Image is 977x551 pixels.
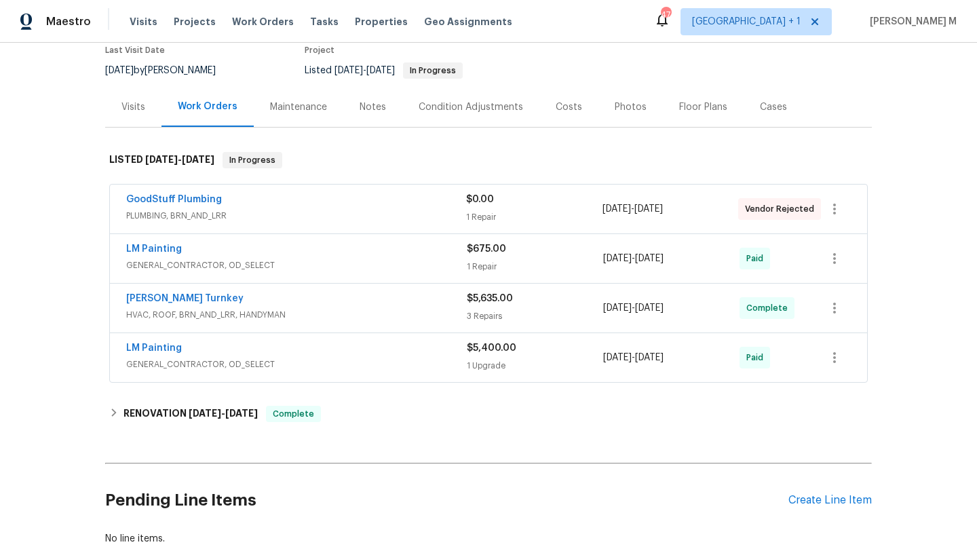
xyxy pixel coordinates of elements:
[126,358,467,371] span: GENERAL_CONTRACTOR, OD_SELECT
[189,408,258,418] span: -
[126,209,466,223] span: PLUMBING, BRN_AND_LRR
[126,259,467,272] span: GENERAL_CONTRACTOR, OD_SELECT
[602,204,631,214] span: [DATE]
[126,343,182,353] a: LM Painting
[178,100,237,113] div: Work Orders
[105,138,872,182] div: LISTED [DATE]-[DATE]In Progress
[467,260,603,273] div: 1 Repair
[467,359,603,373] div: 1 Upgrade
[864,15,957,28] span: [PERSON_NAME] M
[635,254,664,263] span: [DATE]
[109,152,214,168] h6: LISTED
[267,407,320,421] span: Complete
[404,66,461,75] span: In Progress
[174,15,216,28] span: Projects
[424,15,512,28] span: Geo Assignments
[635,353,664,362] span: [DATE]
[603,303,632,313] span: [DATE]
[355,15,408,28] span: Properties
[270,100,327,114] div: Maintenance
[788,494,872,507] div: Create Line Item
[467,309,603,323] div: 3 Repairs
[225,408,258,418] span: [DATE]
[46,15,91,28] span: Maestro
[466,210,602,224] div: 1 Repair
[305,46,334,54] span: Project
[366,66,395,75] span: [DATE]
[615,100,647,114] div: Photos
[602,202,663,216] span: -
[105,62,232,79] div: by [PERSON_NAME]
[105,398,872,430] div: RENOVATION [DATE]-[DATE]Complete
[745,202,820,216] span: Vendor Rejected
[603,301,664,315] span: -
[603,353,632,362] span: [DATE]
[145,155,178,164] span: [DATE]
[746,351,769,364] span: Paid
[661,8,670,22] div: 47
[467,343,516,353] span: $5,400.00
[130,15,157,28] span: Visits
[189,408,221,418] span: [DATE]
[334,66,395,75] span: -
[182,155,214,164] span: [DATE]
[760,100,787,114] div: Cases
[746,301,793,315] span: Complete
[232,15,294,28] span: Work Orders
[105,66,134,75] span: [DATE]
[121,100,145,114] div: Visits
[635,303,664,313] span: [DATE]
[334,66,363,75] span: [DATE]
[105,46,165,54] span: Last Visit Date
[746,252,769,265] span: Paid
[603,351,664,364] span: -
[556,100,582,114] div: Costs
[360,100,386,114] div: Notes
[126,294,244,303] a: [PERSON_NAME] Turnkey
[305,66,463,75] span: Listed
[224,153,281,167] span: In Progress
[467,244,506,254] span: $675.00
[679,100,727,114] div: Floor Plans
[105,532,872,546] div: No line items.
[466,195,494,204] span: $0.00
[310,17,339,26] span: Tasks
[105,469,788,532] h2: Pending Line Items
[126,308,467,322] span: HVAC, ROOF, BRN_AND_LRR, HANDYMAN
[126,195,222,204] a: GoodStuff Plumbing
[603,254,632,263] span: [DATE]
[126,244,182,254] a: LM Painting
[467,294,513,303] span: $5,635.00
[634,204,663,214] span: [DATE]
[419,100,523,114] div: Condition Adjustments
[692,15,801,28] span: [GEOGRAPHIC_DATA] + 1
[123,406,258,422] h6: RENOVATION
[145,155,214,164] span: -
[603,252,664,265] span: -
